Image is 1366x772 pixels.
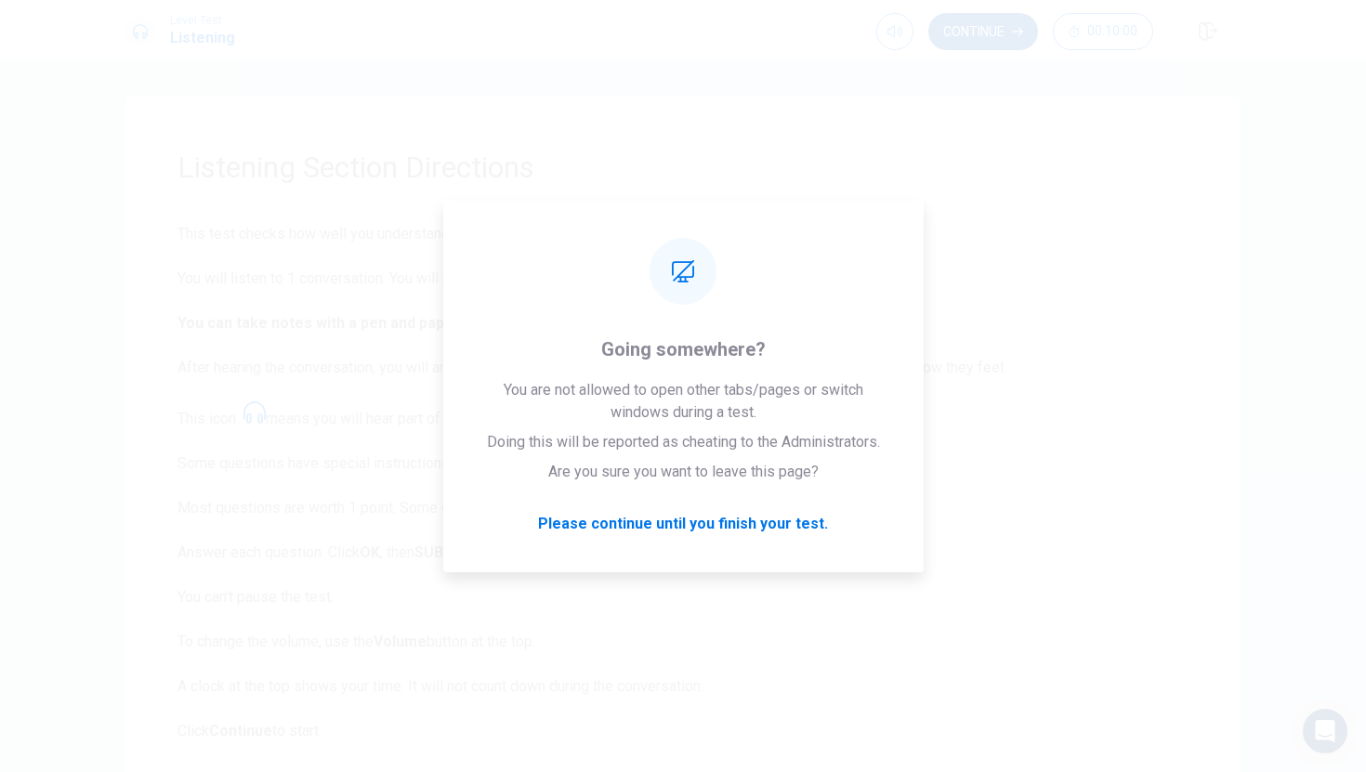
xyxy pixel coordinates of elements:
[170,14,235,27] span: Level Test
[170,27,235,49] h1: Listening
[209,722,272,739] strong: Continue
[1087,24,1137,39] span: 00:10:00
[177,223,1189,742] span: This test checks how well you understand spoken English. You will listen to 1 conversation. You w...
[177,314,676,332] b: You can take notes with a pen and paper. Your notes will not be graded.
[360,543,380,561] strong: OK
[513,269,540,287] strong: one
[1303,709,1347,753] div: Open Intercom Messenger
[374,633,427,650] strong: Volume
[1053,13,1153,50] button: 00:10:00
[414,543,470,561] strong: SUBMIT
[177,149,1189,186] h1: Listening Section Directions
[928,13,1038,50] button: Continue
